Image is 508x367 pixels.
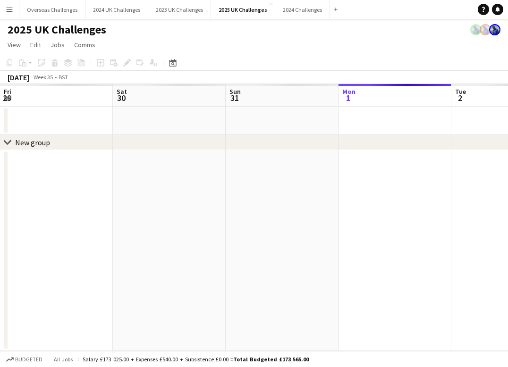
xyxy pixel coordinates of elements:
button: 2024 Challenges [275,0,330,19]
span: 30 [115,92,127,103]
span: Mon [342,87,356,96]
span: Jobs [51,41,65,49]
span: Fri [4,87,11,96]
span: 29 [2,92,11,103]
a: Comms [70,39,99,51]
div: New group [15,138,50,147]
span: Week 35 [31,74,55,81]
span: All jobs [52,356,75,363]
span: Tue [455,87,466,96]
app-user-avatar: Andy Baker [489,24,500,35]
span: Edit [30,41,41,49]
span: Sun [229,87,241,96]
app-user-avatar: Andy Baker [480,24,491,35]
a: Jobs [47,39,68,51]
app-user-avatar: Andy Baker [470,24,482,35]
div: BST [59,74,68,81]
span: Total Budgeted £173 565.00 [233,356,309,363]
div: Salary £173 025.00 + Expenses £540.00 + Subsistence £0.00 = [83,356,309,363]
span: Budgeted [15,356,42,363]
span: 31 [228,92,241,103]
button: Budgeted [5,354,44,365]
button: Overseas Challenges [19,0,85,19]
h1: 2025 UK Challenges [8,23,106,37]
a: Edit [26,39,45,51]
button: 2023 UK Challenges [148,0,211,19]
span: View [8,41,21,49]
button: 2024 UK Challenges [85,0,148,19]
span: 2 [454,92,466,103]
span: 1 [341,92,356,103]
a: View [4,39,25,51]
span: Comms [74,41,95,49]
span: Sat [117,87,127,96]
div: [DATE] [8,73,29,82]
button: 2025 UK Challenges [211,0,275,19]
